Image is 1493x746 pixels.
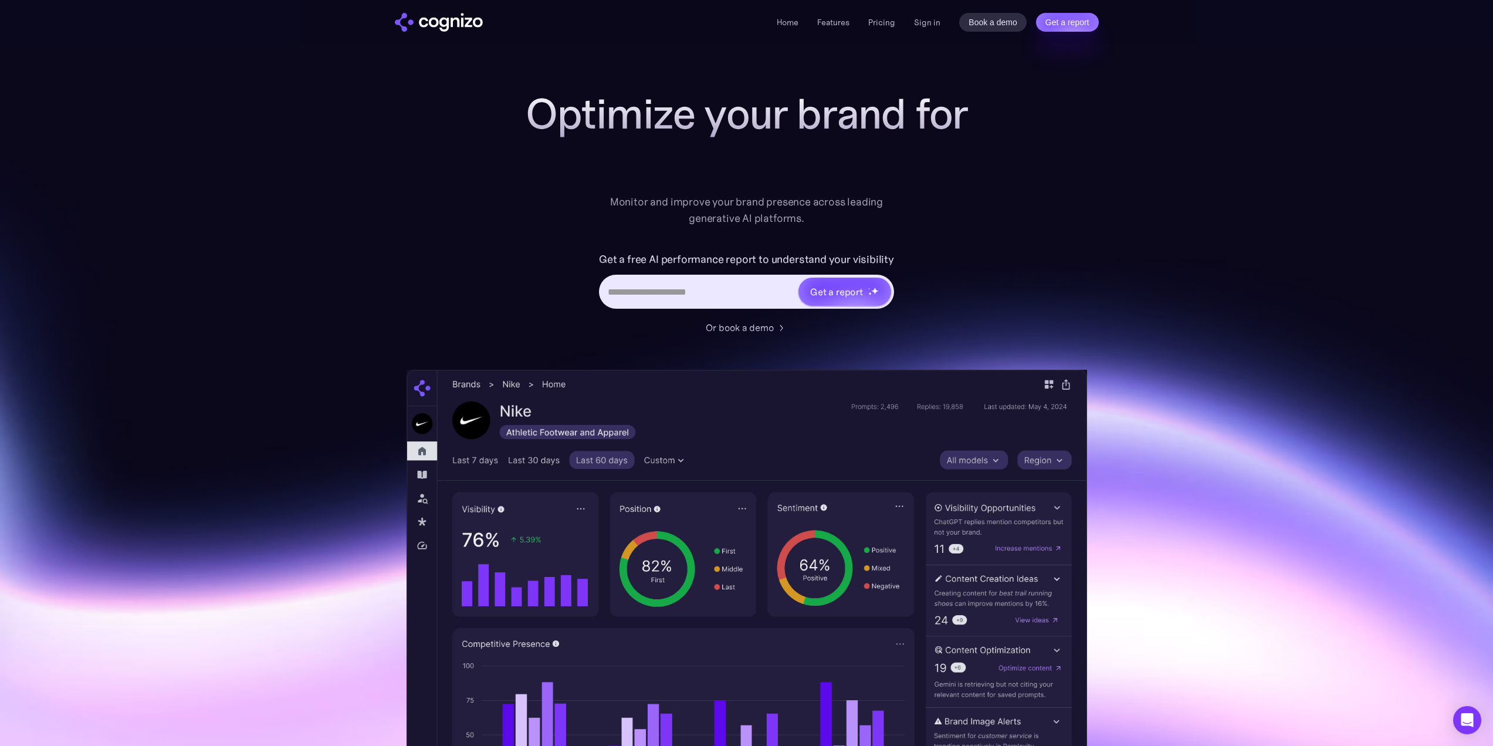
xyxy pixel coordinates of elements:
img: star [871,287,879,295]
a: Or book a demo [706,320,788,335]
h1: Optimize your brand for [512,90,981,137]
form: Hero URL Input Form [599,250,894,315]
div: Get a report [810,285,863,299]
div: Monitor and improve your brand presence across leading generative AI platforms. [602,194,891,227]
a: Pricing [868,17,895,28]
label: Get a free AI performance report to understand your visibility [599,250,894,269]
a: Features [817,17,849,28]
a: home [395,13,483,32]
img: star [868,292,872,296]
a: Home [777,17,798,28]
a: Get a reportstarstarstar [797,276,892,307]
a: Book a demo [959,13,1027,32]
img: star [868,288,870,289]
div: Open Intercom Messenger [1453,706,1481,734]
div: Or book a demo [706,320,774,335]
a: Get a report [1036,13,1099,32]
img: cognizo logo [395,13,483,32]
a: Sign in [914,15,940,29]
